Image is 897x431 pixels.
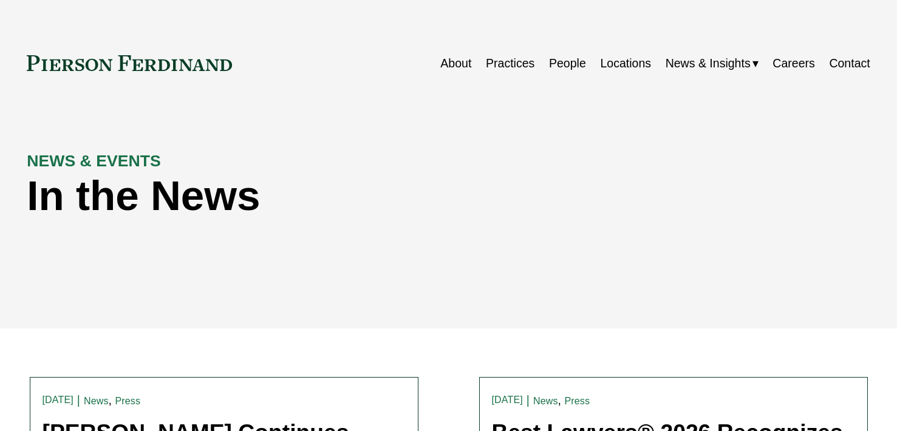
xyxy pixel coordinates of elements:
a: Locations [600,52,651,75]
span: , [109,393,112,407]
time: [DATE] [492,395,523,405]
strong: NEWS & EVENTS [27,152,160,170]
span: , [558,393,561,407]
time: [DATE] [43,395,73,405]
a: News [84,396,109,406]
span: News & Insights [666,53,751,74]
a: Contact [829,52,870,75]
a: Press [115,396,140,406]
a: Practices [486,52,534,75]
h1: In the News [27,172,659,220]
a: Press [564,396,590,406]
a: People [549,52,586,75]
a: News [533,396,558,406]
a: Careers [773,52,814,75]
a: About [440,52,471,75]
a: folder dropdown [666,52,759,75]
